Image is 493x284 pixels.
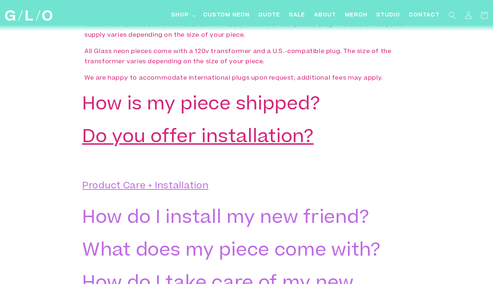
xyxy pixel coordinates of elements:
span: Quote [258,12,280,19]
span: About [314,12,336,19]
a: Contact [405,7,444,24]
span: Custom Neon [203,12,250,19]
summary: What does my piece come with? [82,235,411,268]
span: Shop [171,12,189,19]
summary: How do I install my new friend? [82,203,411,235]
span: Studio [376,12,400,19]
a: GLO Studio [2,8,55,24]
a: About [310,7,341,24]
summary: Shop [167,7,199,24]
a: Custom Neon [199,7,254,24]
summary: Search [444,7,460,23]
a: Quote [254,7,285,24]
h3: Do you offer installation? [82,127,314,149]
summary: Do you offer installation? [82,122,411,155]
a: SALE [285,7,310,24]
p: We are happy to accommodate international plugs upon request; additional fees may apply. [84,73,409,84]
span: Contact [409,12,440,19]
h3: What does my piece come with? [82,241,381,263]
div: Will my piece come with a power supply? [82,20,411,84]
h3: How do I install my new friend? [82,208,369,230]
h2: Product Care + Installation [82,181,411,192]
p: All Glass neon pieces come with a 120v transformer and a U.S.-compatible plug. The size of the tr... [84,47,409,68]
span: SALE [289,12,305,19]
a: Studio [372,7,405,24]
img: GLO Studio [5,10,52,21]
span: Merch [345,12,368,19]
a: Merch [341,7,372,24]
summary: How is my piece shipped? [82,89,411,122]
h3: How is my piece shipped? [82,95,320,116]
iframe: Chat Widget [457,249,493,284]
